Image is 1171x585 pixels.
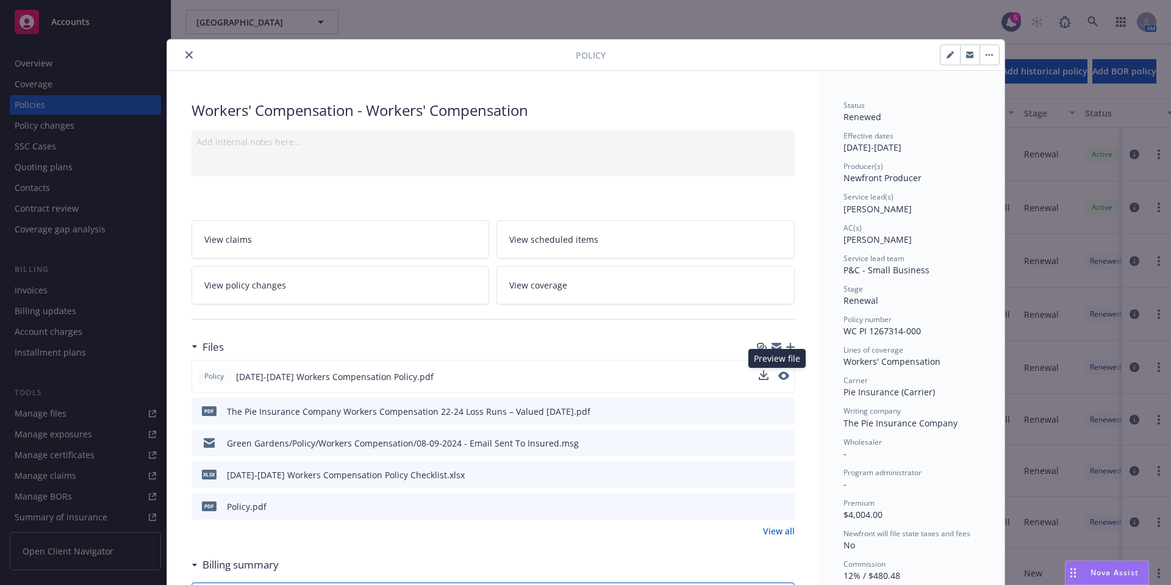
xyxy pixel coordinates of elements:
[1090,567,1139,578] span: Nova Assist
[778,371,789,380] button: preview file
[759,405,769,418] button: download file
[759,370,768,380] button: download file
[843,223,862,233] span: AC(s)
[192,339,224,355] div: Files
[843,478,847,490] span: -
[236,370,434,383] span: [DATE]-[DATE] Workers Compensation Policy.pdf
[204,233,252,246] span: View claims
[843,570,900,581] span: 12% / $480.48
[202,501,217,511] span: pdf
[192,100,795,121] div: Workers' Compensation - Workers' Compensation
[227,437,579,450] div: Green Gardens/Policy/Workers Compensation/08-09-2024 - Email Sent To Insured.msg
[843,284,863,294] span: Stage
[843,559,886,569] span: Commission
[759,370,768,383] button: download file
[779,500,790,513] button: preview file
[763,525,795,537] a: View all
[843,264,929,276] span: P&C - Small Business
[227,405,590,418] div: The Pie Insurance Company Workers Compensation 22-24 Loss Runs – Valued [DATE].pdf
[843,131,980,154] div: [DATE] - [DATE]
[779,468,790,481] button: preview file
[843,172,922,184] span: Newfront Producer
[843,437,882,447] span: Wholesaler
[843,539,855,551] span: No
[843,314,892,325] span: Policy number
[843,406,901,416] span: Writing company
[496,266,795,304] a: View coverage
[748,349,806,368] div: Preview file
[843,295,878,306] span: Renewal
[843,203,912,215] span: [PERSON_NAME]
[202,470,217,479] span: xlsx
[843,111,881,123] span: Renewed
[1065,561,1081,584] div: Drag to move
[202,339,224,355] h3: Files
[202,406,217,415] span: pdf
[196,135,790,148] div: Add internal notes here...
[227,500,267,513] div: Policy.pdf
[779,437,790,450] button: preview file
[192,220,490,259] a: View claims
[759,437,769,450] button: download file
[843,161,883,171] span: Producer(s)
[843,356,940,367] span: Workers' Compensation
[843,417,958,429] span: The Pie Insurance Company
[759,468,769,481] button: download file
[576,49,606,62] span: Policy
[843,498,875,508] span: Premium
[204,279,286,292] span: View policy changes
[843,375,868,386] span: Carrier
[759,500,769,513] button: download file
[843,448,847,459] span: -
[843,528,970,539] span: Newfront will file state taxes and fees
[843,467,922,478] span: Program administrator
[202,371,226,382] span: Policy
[496,220,795,259] a: View scheduled items
[227,468,465,481] div: [DATE]-[DATE] Workers Compensation Policy Checklist.xlsx
[779,405,790,418] button: preview file
[843,131,893,141] span: Effective dates
[843,100,865,110] span: Status
[182,48,196,62] button: close
[843,192,893,202] span: Service lead(s)
[843,253,904,264] span: Service lead team
[1065,561,1149,585] button: Nova Assist
[509,279,567,292] span: View coverage
[192,557,279,573] div: Billing summary
[843,325,921,337] span: WC PI 1267314-000
[202,557,279,573] h3: Billing summary
[509,233,598,246] span: View scheduled items
[843,234,912,245] span: [PERSON_NAME]
[778,370,789,383] button: preview file
[843,386,935,398] span: Pie Insurance (Carrier)
[843,345,903,355] span: Lines of coverage
[843,509,883,520] span: $4,004.00
[192,266,490,304] a: View policy changes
